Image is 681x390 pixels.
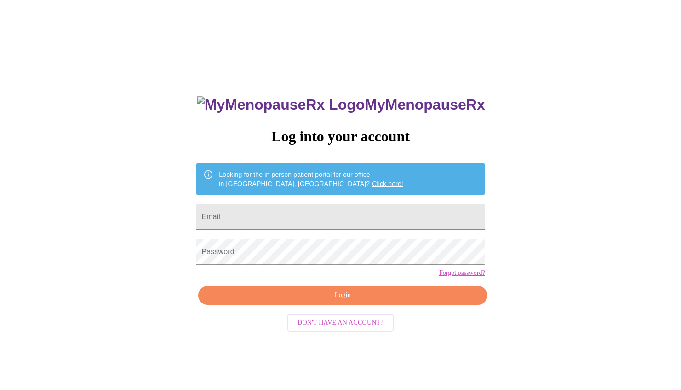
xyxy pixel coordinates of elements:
a: Click here! [372,180,403,187]
span: Login [209,290,476,301]
h3: Log into your account [196,128,485,145]
div: Looking for the in person patient portal for our office in [GEOGRAPHIC_DATA], [GEOGRAPHIC_DATA]? [219,166,403,192]
span: Don't have an account? [298,317,383,329]
a: Don't have an account? [285,318,396,326]
button: Login [198,286,487,305]
img: MyMenopauseRx Logo [197,96,365,113]
a: Forgot password? [439,269,485,277]
button: Don't have an account? [287,314,394,332]
h3: MyMenopauseRx [197,96,485,113]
